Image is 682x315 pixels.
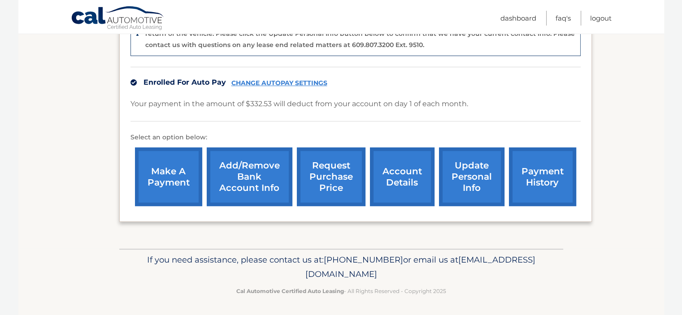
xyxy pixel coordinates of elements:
[130,79,137,86] img: check.svg
[71,6,165,32] a: Cal Automotive
[236,288,344,294] strong: Cal Automotive Certified Auto Leasing
[509,147,576,206] a: payment history
[324,255,403,265] span: [PHONE_NUMBER]
[305,255,535,279] span: [EMAIL_ADDRESS][DOMAIN_NAME]
[207,147,292,206] a: Add/Remove bank account info
[439,147,504,206] a: update personal info
[500,11,536,26] a: Dashboard
[143,78,226,86] span: Enrolled For Auto Pay
[125,286,557,296] p: - All Rights Reserved - Copyright 2025
[125,253,557,281] p: If you need assistance, please contact us at: or email us at
[135,147,202,206] a: make a payment
[130,98,468,110] p: Your payment in the amount of $332.53 will deduct from your account on day 1 of each month.
[370,147,434,206] a: account details
[297,147,365,206] a: request purchase price
[556,11,571,26] a: FAQ's
[590,11,612,26] a: Logout
[130,132,581,143] p: Select an option below:
[231,79,327,87] a: CHANGE AUTOPAY SETTINGS
[145,19,575,49] p: The end of your lease is approaching soon. A member of our lease end team will be in touch soon t...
